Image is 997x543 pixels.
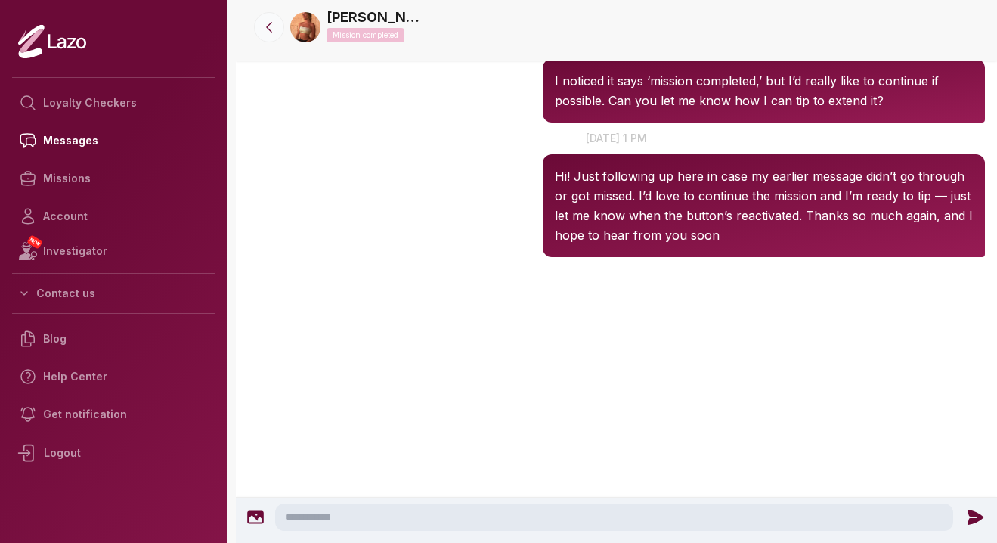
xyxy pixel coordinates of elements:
[327,28,404,42] p: Mission completed
[555,166,973,245] p: Hi! Just following up here in case my earlier message didn’t go through or got missed. I’d love t...
[290,12,320,42] img: 5dd41377-3645-4864-a336-8eda7bc24f8f
[12,358,215,396] a: Help Center
[12,235,215,267] a: NEWInvestigator
[26,234,43,250] span: NEW
[12,396,215,433] a: Get notification
[12,320,215,358] a: Blog
[236,130,997,146] p: [DATE] 1 pm
[327,7,425,28] a: [PERSON_NAME]
[12,84,215,122] a: Loyalty Checkers
[555,71,973,110] p: I noticed it says ‘mission completed,’ but I’d really like to continue if possible. Can you let m...
[12,280,215,307] button: Contact us
[12,197,215,235] a: Account
[12,122,215,160] a: Messages
[12,160,215,197] a: Missions
[12,433,215,473] div: Logout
